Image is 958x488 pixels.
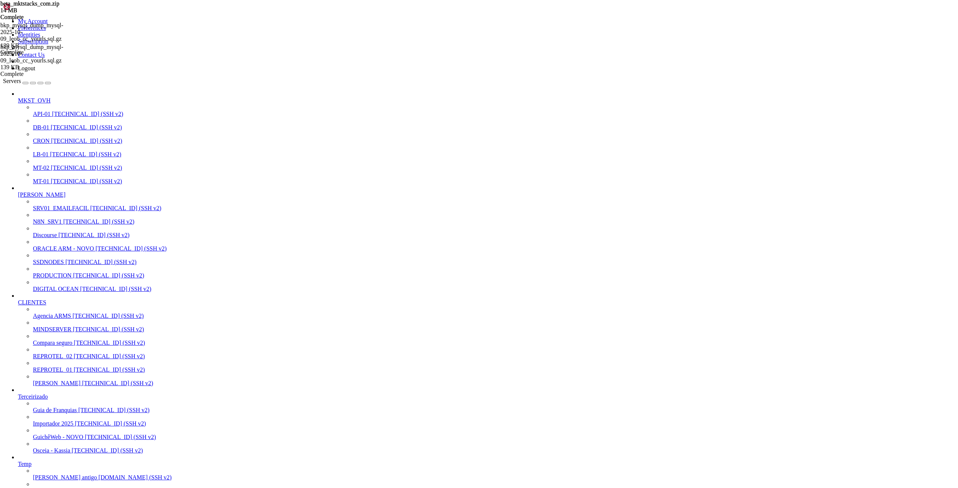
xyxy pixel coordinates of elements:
div: 139 KB [0,42,75,49]
span: beta_mktstacks_com.zip [0,0,75,14]
span: bkp_mysql_dump_mysql-2025-10-09_leob_cc_yourls.sql.gz [0,44,63,64]
span: bkp_mysql_dump_mysql-2025-10-09_leob_cc_yourls.sql.gz [0,22,63,42]
div: Complete [0,14,75,21]
div: 139 KB [0,64,75,71]
div: Complete [0,71,75,77]
span: bkp_mysql_dump_mysql-2025-10-09_leob_cc_yourls.sql.gz [0,22,75,49]
span: bkp_mysql_dump_mysql-2025-10-09_leob_cc_yourls.sql.gz [0,44,75,71]
div: 14 MB [0,7,75,14]
span: beta_mktstacks_com.zip [0,0,60,7]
